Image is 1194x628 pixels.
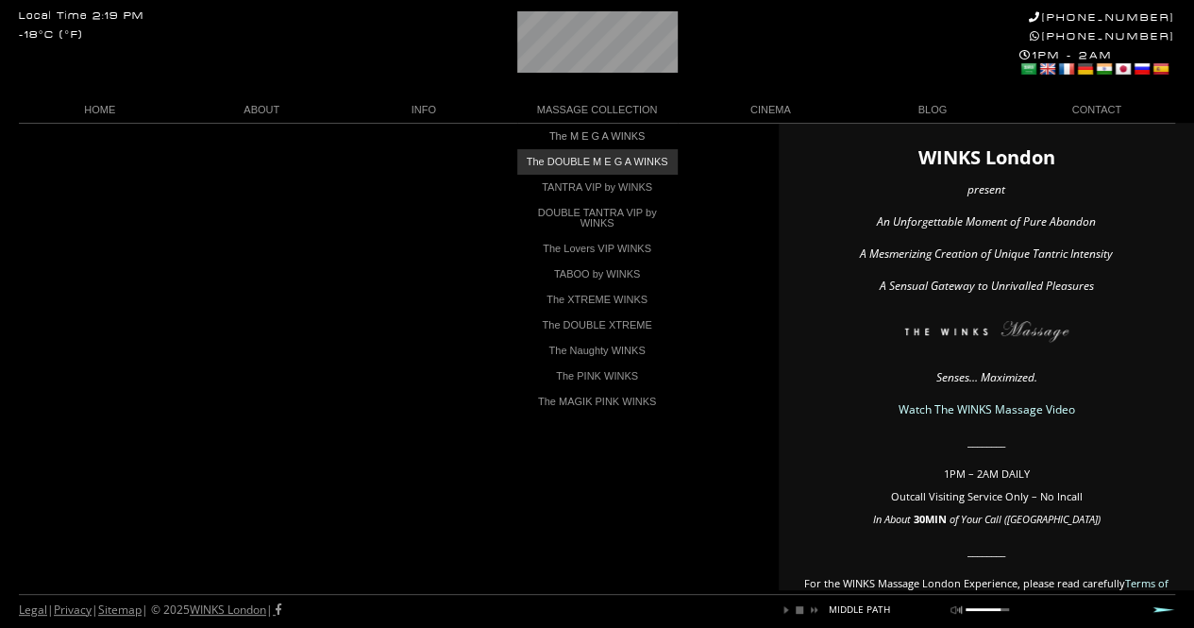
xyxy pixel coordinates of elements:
[19,97,181,123] a: HOME
[517,124,678,149] a: The M E G A WINKS
[1057,61,1074,76] a: French
[891,489,1083,503] span: Outcall Visiting Service Only – No Incall
[925,512,947,526] strong: MIN
[19,602,47,618] a: Legal
[1114,61,1131,76] a: Japanese
[936,369,1037,385] em: Senses… Maximized.
[517,149,678,175] a: The DOUBLE M E G A WINKS
[804,576,1169,603] span: For the WINKS Massage London Experience, please read carefully , and .
[944,467,1030,481] span: 1PM – 2AM DAILY
[967,181,1005,197] em: present
[505,97,690,123] a: MASSAGE COLLECTION
[1152,606,1175,613] a: Next
[19,30,83,41] div: -18°C (°F)
[181,97,344,123] a: ABOUT
[877,213,1096,229] em: An Unforgettable Moment of Pure Abandon
[1152,61,1169,76] a: Spanish
[798,435,1175,449] p: ________
[98,602,142,618] a: Sitemap
[19,11,144,22] div: Local Time 2:19 PM
[517,175,678,200] a: TANTRA VIP by WINKS
[517,338,678,364] a: The Naughty WINKS
[899,401,1075,417] a: Watch The WINKS Massage Video
[950,604,962,616] a: mute
[517,389,678,415] a: The MAGIK PINK WINKS
[517,364,678,389] a: The PINK WINKS
[190,602,266,618] a: WINKS London
[880,278,1094,294] em: A Sensual Gateway to Unrivalled Pleasures
[517,236,678,262] a: The Lovers VIP WINKS
[851,97,1014,123] a: BLOG
[517,287,678,313] a: The XTREME WINKS
[690,97,852,123] a: CINEMA
[1019,61,1036,76] a: Arabic
[54,602,92,618] a: Privacy
[848,321,1125,349] img: The WINKS London Massage
[1133,61,1150,76] a: Russian
[517,200,678,236] a: DOUBLE TANTRA VIP by WINKS
[798,545,1175,558] p: ________
[1014,97,1176,123] a: CONTACT
[517,262,678,287] a: TABOO by WINKS
[807,604,818,616] a: next
[794,604,805,616] a: stop
[1019,49,1175,79] div: 1PM - 2AM
[517,313,678,338] a: The DOUBLE XTREME
[860,246,1113,262] em: A Mesmerizing Creation of Unique Tantric Intensity
[1038,61,1055,76] a: English
[914,512,925,526] span: 30
[343,97,505,123] a: INFO
[916,589,1052,603] a: Code of Conduct for Clients
[873,512,911,526] em: In About
[19,595,281,625] div: | | | © 2025 |
[781,604,792,616] a: play
[1030,30,1175,42] a: [PHONE_NUMBER]
[1029,11,1175,24] a: [PHONE_NUMBER]
[1071,589,1092,603] a: FAQ
[1076,61,1093,76] a: German
[1095,61,1112,76] a: Hindi
[950,512,1101,526] em: of Your Call ([GEOGRAPHIC_DATA])
[798,151,1175,164] h1: WINKS London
